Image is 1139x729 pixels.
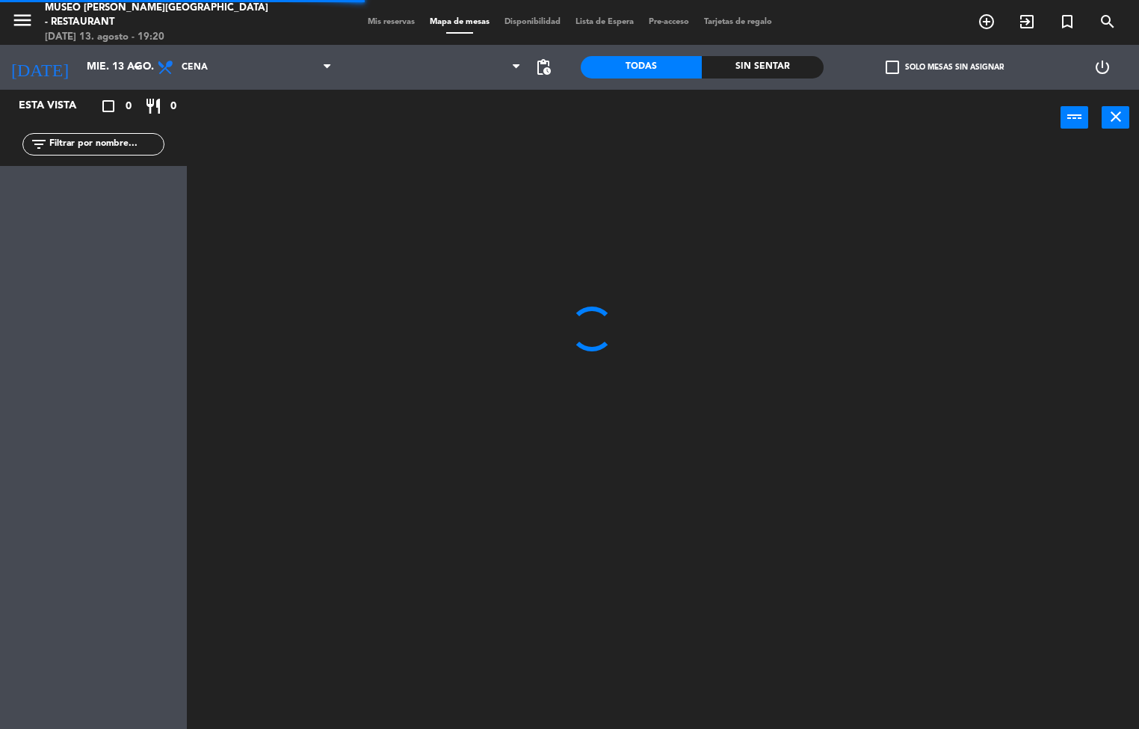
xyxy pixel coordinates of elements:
[126,98,132,115] span: 0
[7,97,108,115] div: Esta vista
[11,9,34,31] i: menu
[581,56,702,79] div: Todas
[182,62,208,73] span: Cena
[128,58,146,76] i: arrow_drop_down
[641,18,697,26] span: Pre-acceso
[534,58,552,76] span: pending_actions
[886,61,1004,74] label: Solo mesas sin asignar
[30,135,48,153] i: filter_list
[48,136,164,153] input: Filtrar por nombre...
[1058,13,1076,31] i: turned_in_not
[1066,108,1084,126] i: power_input
[1099,13,1117,31] i: search
[497,18,568,26] span: Disponibilidad
[702,56,823,79] div: Sin sentar
[1093,58,1111,76] i: power_settings_new
[886,61,899,74] span: check_box_outline_blank
[99,97,117,115] i: crop_square
[360,18,422,26] span: Mis reservas
[45,1,274,30] div: Museo [PERSON_NAME][GEOGRAPHIC_DATA] - Restaurant
[1102,106,1129,129] button: close
[11,9,34,37] button: menu
[1018,13,1036,31] i: exit_to_app
[697,18,780,26] span: Tarjetas de regalo
[144,97,162,115] i: restaurant
[568,18,641,26] span: Lista de Espera
[978,13,996,31] i: add_circle_outline
[422,18,497,26] span: Mapa de mesas
[1107,108,1125,126] i: close
[170,98,176,115] span: 0
[45,30,274,45] div: [DATE] 13. agosto - 19:20
[1061,106,1088,129] button: power_input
